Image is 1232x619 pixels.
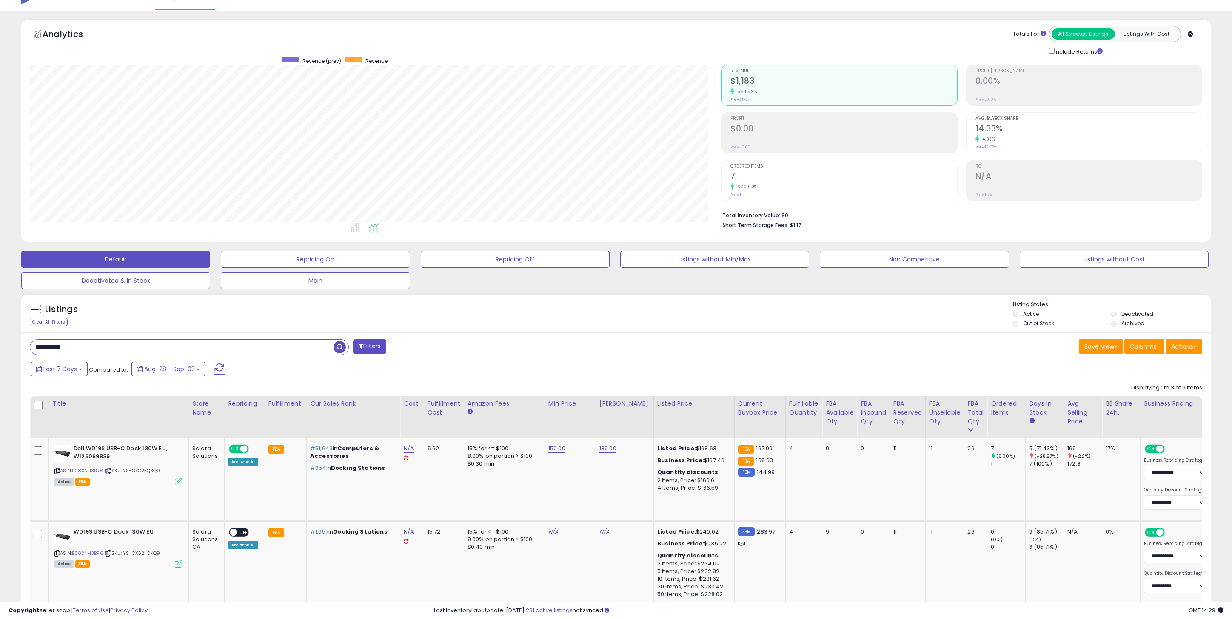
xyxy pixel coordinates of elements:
div: $168.63 [657,445,728,452]
span: $1.17 [790,221,801,229]
span: OFF [237,529,251,536]
div: 9 [826,528,850,536]
div: 10 Items, Price: $231.62 [657,575,728,583]
div: Fulfillable Quantity [789,399,818,417]
div: Solara Solutions [192,445,218,460]
span: Revenue [365,57,388,65]
small: (600%) [996,453,1015,460]
button: Listings without Min/Max [620,251,809,268]
div: Repricing [228,399,261,408]
div: 6 (85.71%) [1029,528,1064,536]
div: Cur Sales Rank [310,399,396,408]
div: 50 Items, Price: $228.02 [657,591,728,598]
span: #654 [310,464,326,472]
b: Quantity discounts [657,551,719,559]
label: Deactivated [1121,310,1153,318]
h5: Analytics [43,28,100,42]
div: Solara Solutions CA [192,528,218,551]
button: Repricing On [221,251,410,268]
small: Prev: $173 [730,97,748,102]
label: Business Repricing Strategy: [1144,457,1206,463]
span: Columns [1130,342,1157,351]
small: FBA [738,445,754,454]
div: 20 Items, Price: $230.42 [657,583,728,591]
b: Business Price: [657,456,704,464]
div: Listed Price [657,399,731,408]
img: 31J+cIDvxIL._SL40_.jpg [54,445,71,462]
span: 283.97 [757,528,775,536]
div: 172.8 [1067,460,1102,468]
button: Filters [353,339,386,354]
h5: Listings [45,304,78,315]
div: Business Pricing [1144,399,1230,408]
div: Min Price [548,399,592,408]
small: (-28.57%) [1035,453,1058,460]
small: Days In Stock. [1029,417,1034,425]
div: : [657,552,728,559]
div: 26 [967,445,981,452]
div: 0% [1106,528,1134,536]
a: 152.00 [548,444,565,453]
div: BB Share 24h. [1106,399,1137,417]
div: 7 (100%) [1029,460,1064,468]
a: Privacy Policy [110,606,148,614]
span: All listings currently available for purchase on Amazon [54,560,74,568]
b: Quantity discounts [657,468,719,476]
small: FBA [268,528,284,537]
div: Fulfillment [268,399,303,408]
h2: 0.00% [975,76,1202,88]
div: $0.30 min [468,460,538,468]
a: N/A [404,444,414,453]
div: Displaying 1 to 3 of 3 items [1131,384,1202,392]
b: Listed Price: [657,528,696,536]
span: Compared to: [89,366,128,374]
small: 4.83% [979,136,995,142]
label: Out of Stock [1023,320,1054,327]
a: N/A [548,528,559,536]
div: 9 [826,445,850,452]
small: FBA [268,445,284,454]
div: 5 Items, Price: $232.82 [657,568,728,575]
div: 4 [789,445,816,452]
button: Last 7 Days [31,362,88,376]
span: 144.99 [757,468,775,476]
button: Actions [1166,339,1202,354]
span: Avg. Buybox Share [975,116,1202,121]
button: Default [21,251,210,268]
span: Revenue [730,69,957,74]
button: Repricing Off [421,251,610,268]
span: FBA [75,560,90,568]
label: Quantity Discount Strategy: [1144,487,1206,493]
b: Business Price: [657,539,704,548]
h2: $0.00 [730,124,957,135]
span: ROI [975,164,1202,169]
a: Terms of Use [73,606,109,614]
b: WD19S USB-C Dock 130W EU [74,528,177,538]
div: 15.72 [428,528,457,536]
span: ON [230,446,240,453]
span: 2025-09-12 14:29 GMT [1189,606,1223,614]
button: Non Competitive [820,251,1009,268]
img: 31J+cIDvxIL._SL40_.jpg [54,528,71,545]
button: Listings With Cost [1115,28,1178,40]
div: 4 [789,528,816,536]
span: Docking Stations [333,528,387,536]
span: Docking Stations [331,464,385,472]
div: 169 [1067,445,1102,452]
a: N/A [599,528,610,536]
small: Prev: 0.00% [975,97,996,102]
b: Dell WD19S USB-C Dock 130W EU, W126069839 [74,445,177,463]
b: Total Inventory Value: [722,212,780,219]
div: Avg Selling Price [1067,399,1098,426]
div: Include Returns [1043,46,1113,56]
small: 600.00% [734,184,758,190]
div: 11 [929,528,958,536]
div: $0.40 min [468,543,538,551]
div: Cost [404,399,420,408]
div: 8.00% on portion > $100 [468,536,538,543]
a: B08XNH3BR6 [72,467,103,474]
div: 0 [861,445,883,452]
button: Aug-28 - Sep-03 [131,362,205,376]
div: seller snap | | [9,607,148,615]
a: 189.00 [599,444,616,453]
